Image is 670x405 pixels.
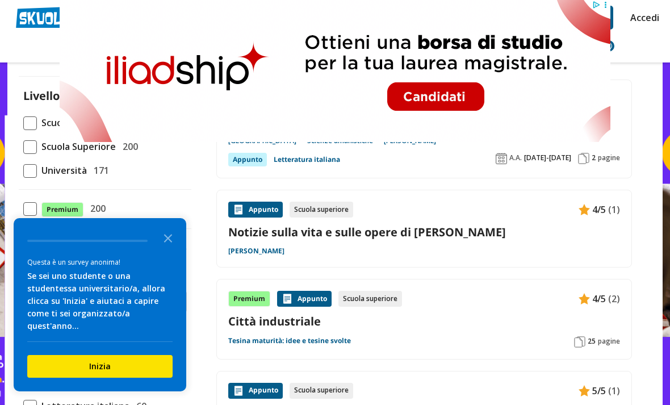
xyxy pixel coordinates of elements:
[37,115,99,130] span: Scuola Media
[228,224,620,240] a: Notizie sulla vita e sulle opere di [PERSON_NAME]
[598,153,620,162] span: pagine
[228,314,620,329] a: Città industriale
[86,201,106,216] span: 200
[290,202,353,218] div: Scuola superiore
[23,88,60,103] label: Livello
[592,153,596,162] span: 2
[37,139,116,154] span: Scuola Superiore
[37,163,87,178] span: Università
[579,204,590,215] img: Appunti contenuto
[89,163,109,178] span: 171
[233,385,244,396] img: Appunti contenuto
[277,291,332,307] div: Appunto
[608,202,620,217] span: (1)
[579,385,590,396] img: Appunti contenuto
[630,6,654,30] a: Accedi
[592,383,606,398] span: 5/5
[592,202,606,217] span: 4/5
[608,383,620,398] span: (1)
[27,257,173,268] div: Questa è un survey anonima!
[228,291,270,307] div: Premium
[509,153,522,162] span: A.A.
[41,202,83,217] span: Premium
[14,218,186,391] div: Survey
[338,291,402,307] div: Scuola superiore
[228,247,284,256] a: [PERSON_NAME]
[578,153,589,164] img: Pagine
[588,337,596,346] span: 25
[290,383,353,399] div: Scuola superiore
[282,293,293,304] img: Appunti contenuto
[574,336,585,348] img: Pagine
[228,336,351,345] a: Tesina maturità: idee e tesine svolte
[27,270,173,332] div: Se sei uno studente o una studentessa universitario/a, allora clicca su 'Inizia' e aiutaci a capi...
[228,153,267,166] div: Appunto
[592,291,606,306] span: 4/5
[233,204,244,215] img: Appunti contenuto
[496,153,507,164] img: Anno accademico
[157,226,179,249] button: Close the survey
[27,355,173,378] button: Inizia
[228,202,283,218] div: Appunto
[228,383,283,399] div: Appunto
[598,337,620,346] span: pagine
[579,293,590,304] img: Appunti contenuto
[608,291,620,306] span: (2)
[524,153,571,162] span: [DATE]-[DATE]
[118,139,138,154] span: 200
[274,153,340,166] a: Letteratura italiana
